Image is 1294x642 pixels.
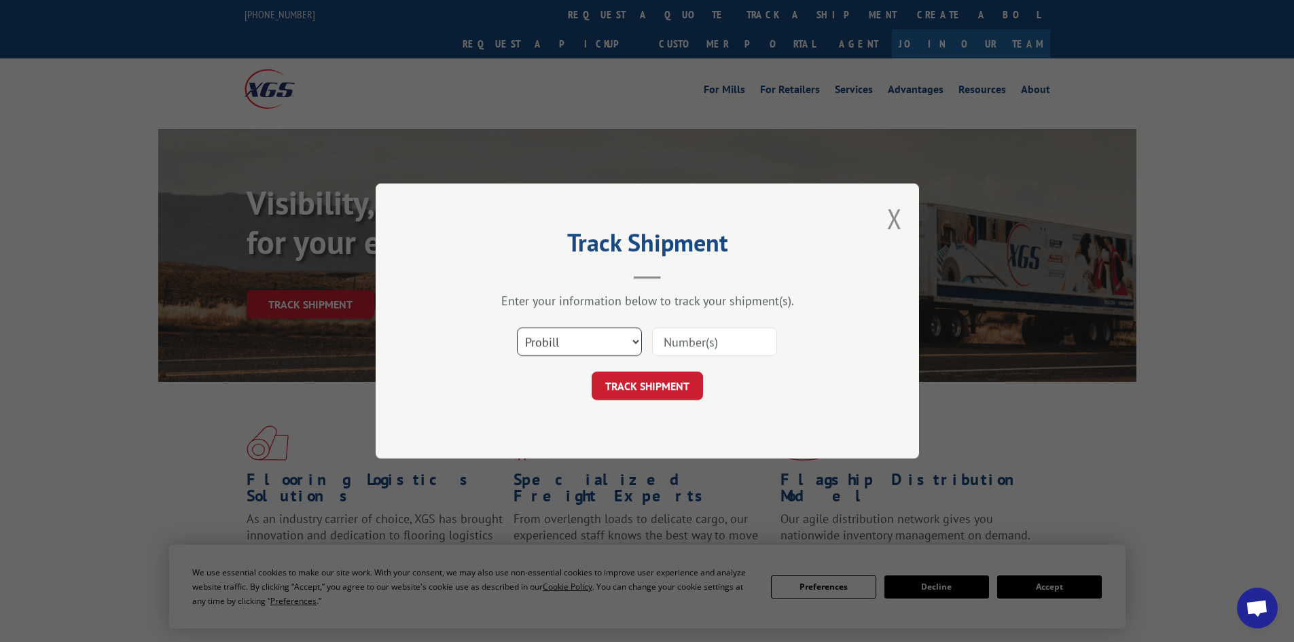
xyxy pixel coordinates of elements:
div: Enter your information below to track your shipment(s). [444,293,851,308]
button: TRACK SHIPMENT [592,372,703,400]
div: Open chat [1237,588,1278,628]
input: Number(s) [652,327,777,356]
button: Close modal [887,200,902,236]
h2: Track Shipment [444,233,851,259]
